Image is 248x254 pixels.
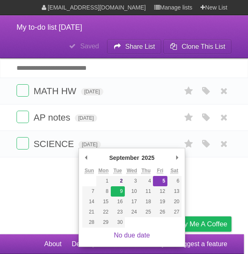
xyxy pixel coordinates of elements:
button: 28 [82,217,96,228]
abbr: Sunday [85,168,94,174]
div: 2025 [141,152,156,164]
button: 3 [125,176,139,186]
button: 10 [125,186,139,197]
span: SCIENCE [33,139,76,149]
a: About [44,236,62,252]
button: 5 [153,176,167,186]
a: Suggest a feature [175,236,227,252]
button: 20 [167,197,181,207]
span: Buy me a coffee [176,217,227,231]
label: Done [17,111,29,123]
span: My to-do list [DATE] [17,23,82,31]
button: 9 [111,186,125,197]
span: MATH HW [33,86,78,96]
a: Developers [72,236,105,252]
a: No due date [114,232,150,239]
button: 6 [167,176,181,186]
abbr: Monday [98,168,109,174]
label: Star task [181,111,197,124]
div: September [108,152,140,164]
button: 11 [139,186,153,197]
button: 30 [111,217,125,228]
abbr: Saturday [170,168,178,174]
button: Share List [107,39,162,54]
span: [DATE] [75,114,97,122]
span: [DATE] [79,141,101,148]
abbr: Friday [157,168,163,174]
button: 19 [153,197,167,207]
button: 4 [139,176,153,186]
button: 7 [82,186,96,197]
button: 24 [125,207,139,217]
button: 8 [96,186,110,197]
button: Previous Month [82,152,91,164]
button: 23 [111,207,125,217]
button: 26 [153,207,167,217]
b: Saved [80,43,99,50]
label: Done [17,137,29,150]
button: 22 [96,207,110,217]
button: 13 [167,186,181,197]
label: Star task [181,84,197,98]
button: 2 [111,176,125,186]
button: 14 [82,197,96,207]
abbr: Thursday [141,168,150,174]
button: 15 [96,197,110,207]
label: Star task [181,137,197,151]
span: [DATE] [81,88,103,95]
button: Next Month [173,152,181,164]
button: 21 [82,207,96,217]
a: Buy me a coffee [158,216,231,232]
button: 12 [153,186,167,197]
abbr: Tuesday [113,168,122,174]
button: 29 [96,217,110,228]
button: 25 [139,207,153,217]
button: 1 [96,176,110,186]
button: 16 [111,197,125,207]
span: AP notes [33,112,72,123]
button: 18 [139,197,153,207]
button: 17 [125,197,139,207]
label: Done [17,84,29,97]
button: Clone This List [163,39,231,54]
button: 27 [167,207,181,217]
b: Share List [125,43,155,50]
abbr: Wednesday [126,168,137,174]
b: Clone This List [181,43,225,50]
